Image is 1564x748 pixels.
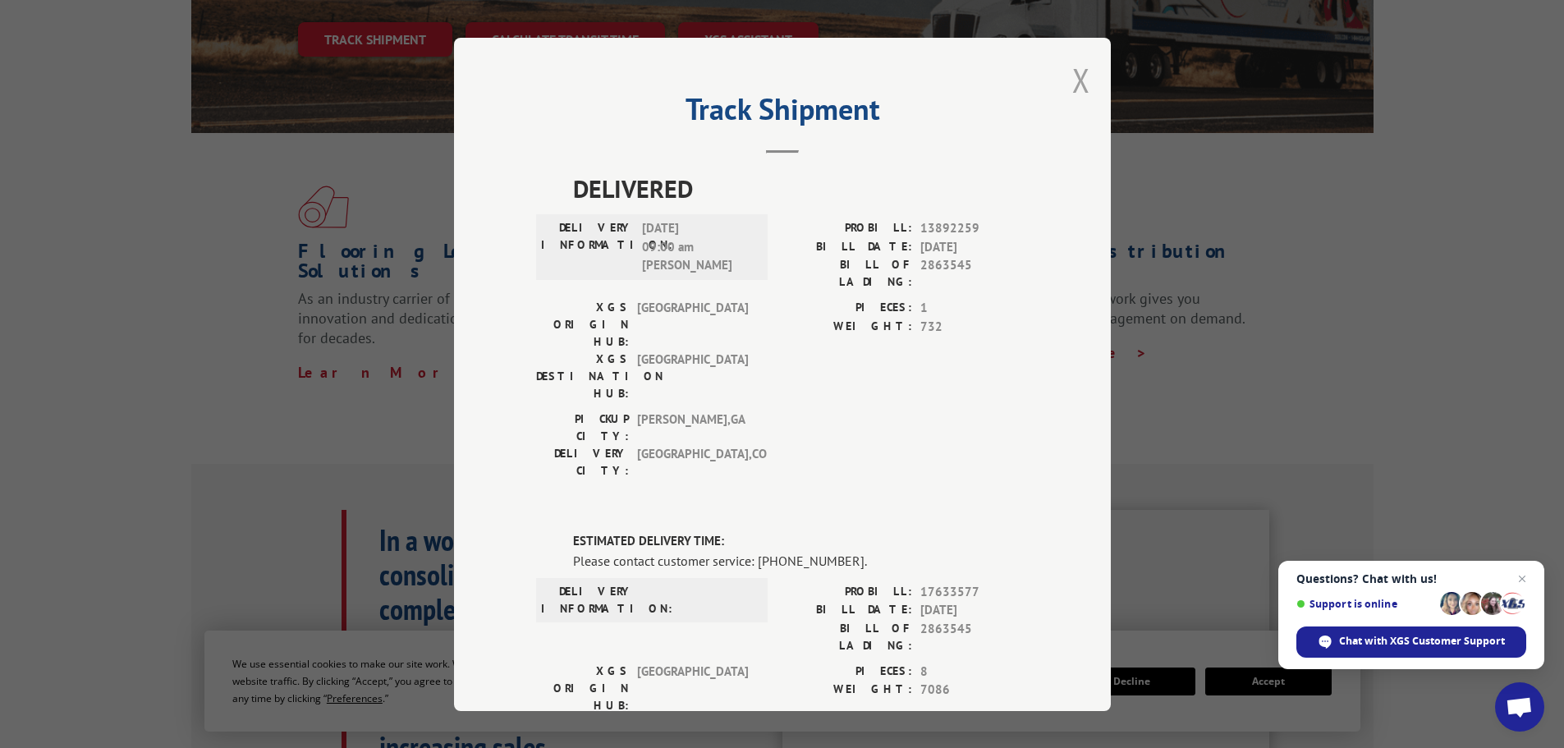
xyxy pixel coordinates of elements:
span: [PERSON_NAME] , GA [637,411,748,445]
label: PIECES: [782,662,912,681]
label: BILL DATE: [782,237,912,256]
label: PICKUP CITY: [536,411,629,445]
label: WEIGHT: [782,681,912,700]
label: PIECES: [782,299,912,318]
div: Open chat [1495,682,1544,732]
span: [GEOGRAPHIC_DATA] [637,299,748,351]
label: DELIVERY INFORMATION: [541,582,634,617]
div: Please contact customer service: [PHONE_NUMBER]. [573,550,1029,570]
label: PROBILL: [782,582,912,601]
h2: Track Shipment [536,98,1029,129]
span: Close chat [1512,569,1532,589]
span: [DATE] [920,237,1029,256]
span: Questions? Chat with us! [1296,572,1526,585]
span: [GEOGRAPHIC_DATA] , CO [637,445,748,480]
span: Chat with XGS Customer Support [1339,634,1505,649]
label: XGS ORIGIN HUB: [536,299,629,351]
span: 8 [920,662,1029,681]
span: 2863545 [920,619,1029,654]
span: 13892259 [920,219,1029,238]
label: BILL OF LADING: [782,619,912,654]
button: Close modal [1072,58,1090,102]
span: 7086 [920,681,1029,700]
span: [GEOGRAPHIC_DATA] [637,662,748,714]
span: Support is online [1296,598,1434,610]
span: [GEOGRAPHIC_DATA] [637,351,748,402]
label: XGS ORIGIN HUB: [536,662,629,714]
span: [DATE] 09:00 am [PERSON_NAME] [642,219,753,275]
label: WEIGHT: [782,317,912,336]
label: BILL OF LADING: [782,256,912,291]
label: XGS DESTINATION HUB: [536,351,629,402]
label: PROBILL: [782,219,912,238]
label: BILL DATE: [782,601,912,620]
label: DELIVERY CITY: [536,445,629,480]
span: [DATE] [920,601,1029,620]
span: 1 [920,299,1029,318]
span: 17633577 [920,582,1029,601]
span: 732 [920,317,1029,336]
label: ESTIMATED DELIVERY TIME: [573,532,1029,551]
span: 2863545 [920,256,1029,291]
div: Chat with XGS Customer Support [1296,626,1526,658]
label: DELIVERY INFORMATION: [541,219,634,275]
span: DELIVERED [573,170,1029,207]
